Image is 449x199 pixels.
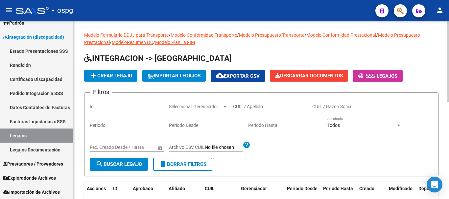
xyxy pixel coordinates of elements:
span: ID [113,186,117,191]
mat-icon: delete [159,160,167,168]
span: Seleccionar Gerenciador [169,104,222,109]
a: Modelo Conformidad Prestacional [306,32,376,38]
button: Open calendar [156,144,163,151]
a: Modelo Planilla FIM [155,40,195,45]
span: Importación de Archivos [3,189,60,196]
span: IMPORTAR LEGAJOS [148,73,201,79]
span: Buscar Legajo [96,161,142,167]
span: Prestadores / Proveedores [3,160,63,168]
button: Crear Legajo [84,70,137,82]
span: Integración (discapacidad) [3,33,64,41]
input: Fecha fin [119,145,152,150]
span: Todos [327,123,340,128]
span: Archivo CSV CUIL [169,145,205,150]
span: Afiliado [169,186,185,191]
span: - ospg [52,3,73,18]
mat-icon: add [89,71,97,79]
a: Modelo Conformidad Transporte [171,32,237,38]
button: -Legajos [353,70,403,82]
a: Modelo Formulario DDJJ para Transporte [84,32,169,38]
span: Creado [359,186,374,191]
span: Periodo Desde [287,186,318,191]
mat-icon: person [436,6,444,14]
span: Periodo Hasta [323,186,353,191]
span: Dependencia [418,186,446,191]
span: Modificado [389,186,413,191]
mat-icon: help [243,141,250,149]
mat-icon: search [96,160,104,168]
button: IMPORTAR LEGAJOS [142,70,206,82]
span: CUIL [205,186,215,191]
span: INTEGRACION -> [GEOGRAPHIC_DATA] [84,54,232,63]
span: Acciones [87,186,106,191]
mat-icon: menu [5,6,13,14]
span: Explorador de Archivos [3,174,56,182]
input: Archivo CSV CUIL [205,145,243,150]
span: Legajos [377,73,397,79]
span: Borrar Filtros [159,161,206,167]
span: Crear Legajo [89,73,132,79]
a: ModeloResumen HC [112,40,153,45]
span: Padrón [3,19,24,27]
span: Descargar Documentos [275,73,343,79]
button: Descargar Documentos [270,70,348,82]
button: Buscar Legajo [90,158,148,171]
a: Modelo Presupuesto Transporte [239,32,304,38]
button: Borrar Filtros [153,158,212,171]
span: - [358,73,377,79]
input: Fecha inicio [90,145,114,150]
div: Open Intercom Messenger [427,177,442,192]
h3: Filtros [90,88,112,97]
button: Exportar CSV [211,70,265,82]
span: Gerenciador [241,186,267,191]
span: Aprobado [133,186,153,191]
span: Exportar CSV [216,73,260,79]
mat-icon: cloud_download [216,72,224,80]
